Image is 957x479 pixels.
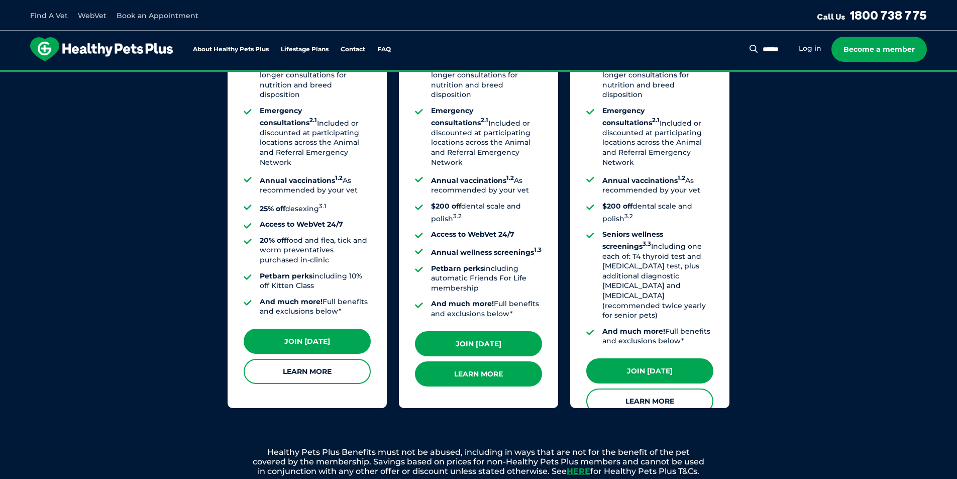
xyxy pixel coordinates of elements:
strong: $200 off [602,202,632,211]
li: Full benefits and exclusions below* [260,297,371,317]
sup: 1.2 [506,174,514,181]
p: Healthy Pets Plus Benefits must not be abused, including in ways that are not for the benefit of ... [218,447,740,476]
strong: And much more! [260,297,323,306]
sup: 2.1 [481,117,488,124]
img: hpp-logo [30,37,173,61]
a: Find A Vet [30,11,68,20]
strong: Petbarn perks [260,271,312,280]
li: Including one each of: T4 thyroid test and [MEDICAL_DATA] test, plus additional diagnostic [MEDIC... [602,230,713,321]
a: FAQ [377,46,391,53]
a: HERE [567,466,590,476]
strong: Emergency consultations [260,106,317,127]
sup: 3.3 [643,240,651,247]
li: Including longer consultations for nutrition and breed disposition [431,48,542,100]
strong: $200 off [431,202,461,211]
li: dental scale and polish [602,202,713,224]
li: Including longer consultations for nutrition and breed disposition [602,48,713,100]
strong: And much more! [602,327,665,336]
strong: Annual vaccinations [260,176,343,185]
strong: Access to WebVet 24/7 [431,230,514,239]
a: Learn More [244,359,371,384]
li: food and flea, tick and worm preventatives purchased in-clinic [260,236,371,265]
sup: 1.3 [534,246,542,253]
a: Join [DATE] [244,329,371,354]
a: Log in [799,44,821,53]
li: Full benefits and exclusions below* [602,327,713,346]
li: Included or discounted at participating locations across the Animal and Referral Emergency Network [431,106,542,167]
strong: Annual vaccinations [431,176,514,185]
strong: Emergency consultations [431,106,488,127]
sup: 2.1 [309,117,317,124]
strong: 25% off [260,204,285,213]
strong: And much more! [431,299,494,308]
li: desexing [260,202,371,214]
a: Become a member [831,37,927,62]
li: As recommended by your vet [431,173,542,196]
sup: 3.1 [319,203,326,210]
sup: 3.2 [624,213,633,220]
li: including 10% off Kitten Class [260,271,371,291]
strong: 20% off [260,236,286,245]
span: Proactive, preventative wellness program designed to keep your pet healthier and happier for longer [291,70,666,79]
li: Including longer consultations for nutrition and breed disposition [260,48,371,100]
strong: Emergency consultations [602,106,660,127]
sup: 3.2 [453,213,462,220]
strong: Annual wellness screenings [431,248,542,257]
sup: 1.2 [335,174,343,181]
a: Join [DATE] [586,358,713,384]
a: WebVet [78,11,107,20]
a: About Healthy Pets Plus [193,46,269,53]
a: Book an Appointment [117,11,198,20]
a: Lifestage Plans [281,46,329,53]
li: dental scale and polish [431,202,542,224]
li: As recommended by your vet [260,173,371,196]
strong: Seniors wellness screenings [602,230,663,251]
li: Included or discounted at participating locations across the Animal and Referral Emergency Network [602,106,713,167]
a: Learn More [586,389,713,414]
a: Learn More [415,361,542,387]
li: As recommended by your vet [602,173,713,196]
strong: Access to WebVet 24/7 [260,220,343,229]
sup: 1.2 [678,174,685,181]
strong: Petbarn perks [431,264,484,273]
sup: 2.1 [652,117,660,124]
a: Join [DATE] [415,331,542,356]
a: Call Us1800 738 775 [817,8,927,23]
li: including automatic Friends For Life membership [431,264,542,294]
button: Search [748,44,760,54]
li: Included or discounted at participating locations across the Animal and Referral Emergency Network [260,106,371,167]
a: Contact [341,46,365,53]
span: Call Us [817,12,845,22]
strong: Annual vaccinations [602,176,685,185]
li: Full benefits and exclusions below* [431,299,542,319]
